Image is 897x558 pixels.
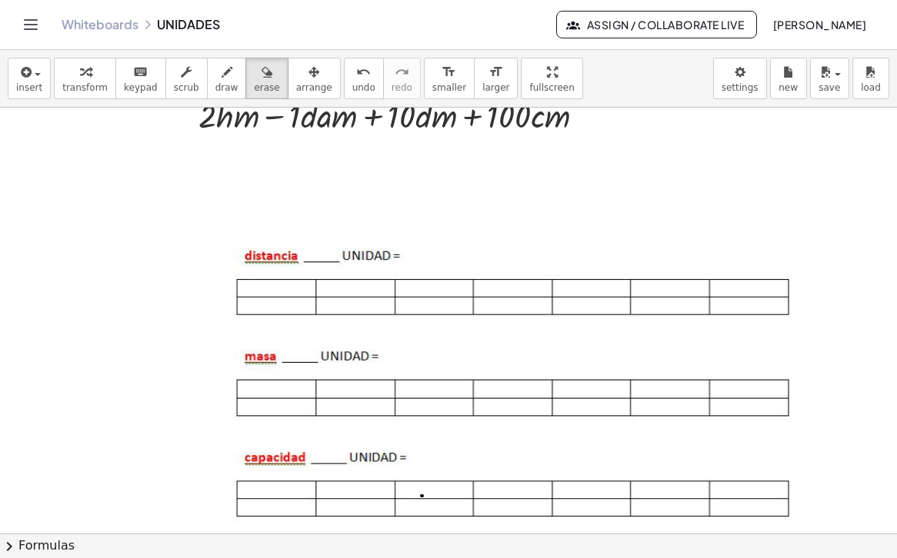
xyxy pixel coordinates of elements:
[760,11,879,38] button: [PERSON_NAME]
[245,58,288,99] button: erase
[54,58,116,99] button: transform
[772,18,866,32] span: [PERSON_NAME]
[529,82,574,93] span: fullscreen
[16,82,42,93] span: insert
[852,58,889,99] button: load
[722,82,759,93] span: settings
[254,82,279,93] span: erase
[489,63,503,81] i: format_size
[124,82,158,93] span: keypad
[392,82,412,93] span: redo
[861,82,881,93] span: load
[115,58,166,99] button: keyboardkeypad
[482,82,509,93] span: larger
[165,58,208,99] button: scrub
[62,82,108,93] span: transform
[352,82,375,93] span: undo
[442,63,456,81] i: format_size
[770,58,807,99] button: new
[569,18,744,32] span: Assign / Collaborate Live
[383,58,421,99] button: redoredo
[8,58,51,99] button: insert
[556,11,757,38] button: Assign / Collaborate Live
[62,17,138,32] a: Whiteboards
[521,58,582,99] button: fullscreen
[356,63,371,81] i: undo
[819,82,840,93] span: save
[296,82,332,93] span: arrange
[133,63,148,81] i: keyboard
[18,12,43,37] button: Toggle navigation
[207,58,247,99] button: draw
[432,82,466,93] span: smaller
[474,58,518,99] button: format_sizelarger
[810,58,849,99] button: save
[288,58,341,99] button: arrange
[344,58,384,99] button: undoundo
[395,63,409,81] i: redo
[215,82,238,93] span: draw
[424,58,475,99] button: format_sizesmaller
[779,82,798,93] span: new
[713,58,767,99] button: settings
[174,82,199,93] span: scrub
